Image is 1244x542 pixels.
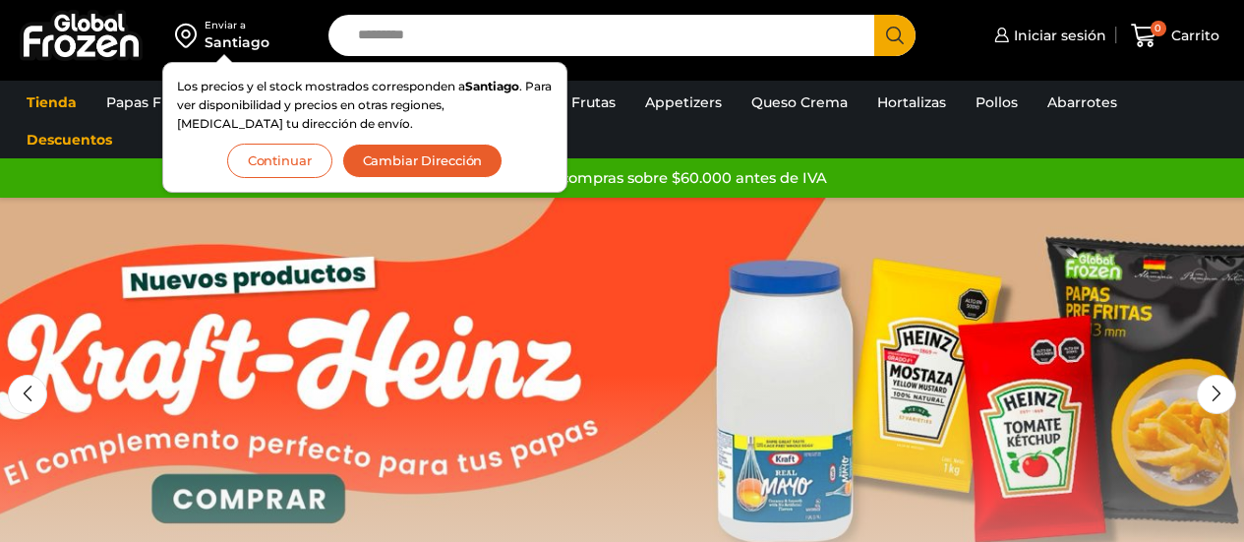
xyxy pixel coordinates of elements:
[227,144,332,178] button: Continuar
[635,84,732,121] a: Appetizers
[177,77,553,134] p: Los precios y el stock mostrados corresponden a . Para ver disponibilidad y precios en otras regi...
[1197,375,1236,414] div: Next slide
[1126,13,1224,59] a: 0 Carrito
[205,19,269,32] div: Enviar a
[1166,26,1219,45] span: Carrito
[867,84,956,121] a: Hortalizas
[17,121,122,158] a: Descuentos
[1037,84,1127,121] a: Abarrotes
[741,84,858,121] a: Queso Crema
[17,84,87,121] a: Tienda
[989,16,1106,55] a: Iniciar sesión
[465,79,519,93] strong: Santiago
[342,144,504,178] button: Cambiar Dirección
[8,375,47,414] div: Previous slide
[175,19,205,52] img: address-field-icon.svg
[96,84,202,121] a: Papas Fritas
[874,15,916,56] button: Search button
[966,84,1028,121] a: Pollos
[1009,26,1106,45] span: Iniciar sesión
[1151,21,1166,36] span: 0
[205,32,269,52] div: Santiago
